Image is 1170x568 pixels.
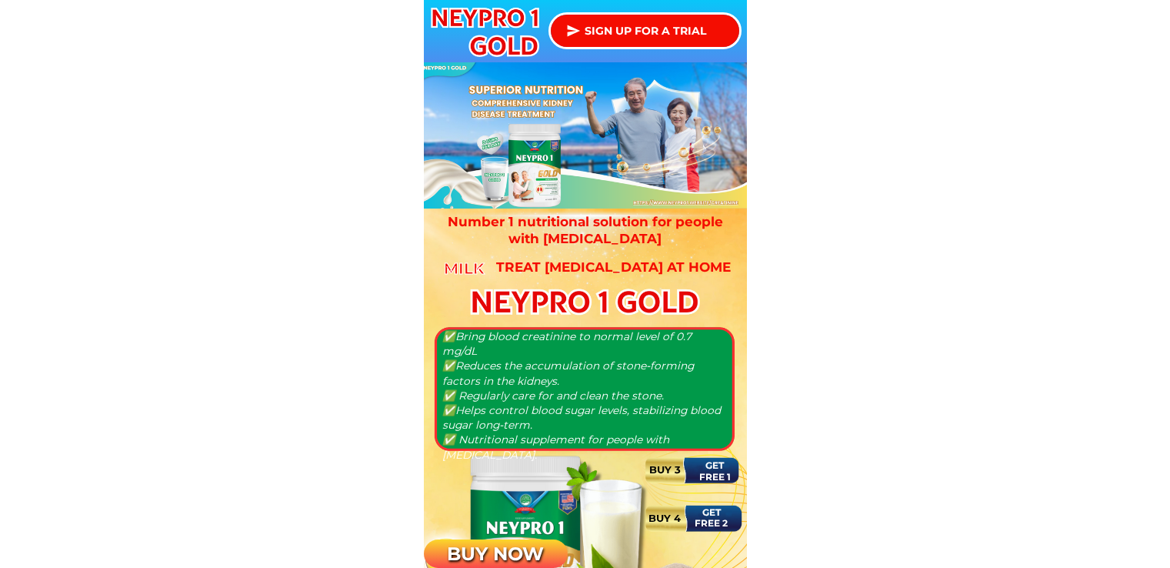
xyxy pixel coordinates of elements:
p: SIGN UP FOR A TRIAL [551,15,739,47]
h3: GET FREE 1 [693,460,737,483]
h3: Treat [MEDICAL_DATA] at home [487,259,741,276]
h3: milk [442,256,487,281]
h3: ✅Bring blood creatinine to normal level of 0.7 mg/dL ✅Reduces the accumulation of stone-forming f... [442,329,725,463]
h3: BUY 4 [640,510,689,526]
h3: BUY 3 [640,462,689,478]
h3: Number 1 nutritional solution for people with [MEDICAL_DATA] [445,213,725,247]
h3: GET FREE 2 [689,507,733,530]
